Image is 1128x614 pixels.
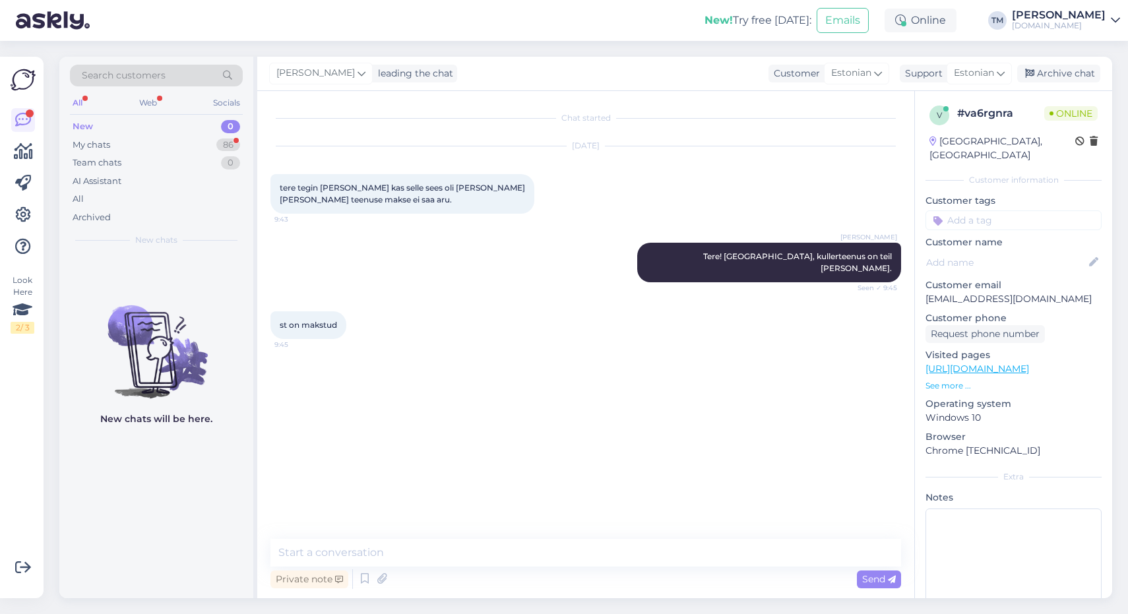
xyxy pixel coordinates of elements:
[137,94,160,111] div: Web
[925,491,1102,505] p: Notes
[73,193,84,206] div: All
[135,234,177,246] span: New chats
[373,67,453,80] div: leading the chat
[705,14,733,26] b: New!
[925,397,1102,411] p: Operating system
[1012,20,1106,31] div: [DOMAIN_NAME]
[73,120,93,133] div: New
[210,94,243,111] div: Socials
[1044,106,1098,121] span: Online
[925,235,1102,249] p: Customer name
[925,325,1045,343] div: Request phone number
[925,174,1102,186] div: Customer information
[1012,10,1106,20] div: [PERSON_NAME]
[929,135,1075,162] div: [GEOGRAPHIC_DATA], [GEOGRAPHIC_DATA]
[1012,10,1120,31] a: [PERSON_NAME][DOMAIN_NAME]
[73,156,121,169] div: Team chats
[274,214,324,224] span: 9:43
[70,94,85,111] div: All
[925,430,1102,444] p: Browser
[11,274,34,334] div: Look Here
[925,380,1102,392] p: See more ...
[270,112,901,124] div: Chat started
[848,283,897,293] span: Seen ✓ 9:45
[276,66,355,80] span: [PERSON_NAME]
[216,138,240,152] div: 86
[274,340,324,350] span: 9:45
[703,251,894,273] span: Tere! [GEOGRAPHIC_DATA], kullerteenus on teil [PERSON_NAME].
[988,11,1007,30] div: TM
[831,66,871,80] span: Estonian
[270,140,901,152] div: [DATE]
[925,311,1102,325] p: Customer phone
[59,282,253,400] img: No chats
[925,363,1029,375] a: [URL][DOMAIN_NAME]
[768,67,820,80] div: Customer
[100,412,212,426] p: New chats will be here.
[73,138,110,152] div: My chats
[925,210,1102,230] input: Add a tag
[280,320,337,330] span: st on makstud
[221,156,240,169] div: 0
[925,292,1102,306] p: [EMAIL_ADDRESS][DOMAIN_NAME]
[11,322,34,334] div: 2 / 3
[957,106,1044,121] div: # va6rgnra
[1017,65,1100,82] div: Archive chat
[11,67,36,92] img: Askly Logo
[900,67,943,80] div: Support
[705,13,811,28] div: Try free [DATE]:
[270,570,348,588] div: Private note
[840,232,897,242] span: [PERSON_NAME]
[926,255,1086,270] input: Add name
[925,444,1102,458] p: Chrome [TECHNICAL_ID]
[925,411,1102,425] p: Windows 10
[937,110,942,120] span: v
[885,9,956,32] div: Online
[280,183,527,204] span: tere tegin [PERSON_NAME] kas selle sees oli [PERSON_NAME] [PERSON_NAME] teenuse makse ei saa aru.
[925,348,1102,362] p: Visited pages
[862,573,896,585] span: Send
[73,211,111,224] div: Archived
[73,175,121,188] div: AI Assistant
[954,66,994,80] span: Estonian
[817,8,869,33] button: Emails
[221,120,240,133] div: 0
[925,194,1102,208] p: Customer tags
[925,471,1102,483] div: Extra
[925,278,1102,292] p: Customer email
[82,69,166,82] span: Search customers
